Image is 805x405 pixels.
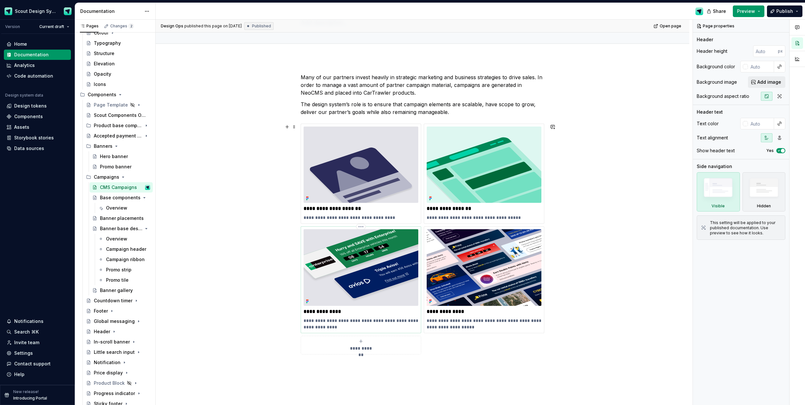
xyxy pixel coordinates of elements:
[14,103,47,109] div: Design tokens
[83,69,153,79] a: Opacity
[77,89,153,100] div: Components
[15,8,56,14] div: Scout Design System
[100,194,141,201] div: Base components
[13,396,47,401] p: Introducing Portal
[94,359,121,366] div: Notification
[742,172,786,212] div: Hidden
[94,308,108,314] div: Footer
[106,246,146,252] div: Campaign header
[90,162,153,172] a: Promo banner
[94,40,121,46] div: Typography
[83,357,153,368] a: Notification
[96,254,153,265] a: Campaign ribbon
[129,24,134,29] span: 2
[757,79,781,85] span: Add image
[4,133,71,143] a: Storybook stories
[14,371,24,378] div: Help
[301,100,544,116] p: The design system’s role is to ensure that campaign elements are scalable, have scope to grow, de...
[83,388,153,399] a: Progress indicator
[184,24,242,29] div: published this page on [DATE]
[4,316,71,326] button: Notifications
[100,153,128,160] div: Hero banner
[4,39,71,49] a: Home
[94,380,125,386] div: Product Block
[697,36,713,43] div: Header
[748,76,785,88] button: Add image
[712,203,725,209] div: Visible
[4,143,71,154] a: Data sources
[83,378,153,388] a: Product Block
[5,24,20,29] div: Version
[4,122,71,132] a: Assets
[96,203,153,213] a: Overview
[252,24,271,29] span: Published
[94,133,142,139] div: Accepted payment types
[94,174,119,180] div: Campaigns
[83,131,153,141] a: Accepted payment types
[652,22,684,31] a: Open page
[14,52,49,58] div: Documentation
[83,306,153,316] a: Footer
[14,124,29,130] div: Assets
[713,8,726,14] span: Share
[94,297,132,304] div: Countdown timer
[90,193,153,203] a: Base components
[695,7,703,15] img: Design Ops
[4,359,71,369] button: Contact support
[100,215,144,221] div: Banner placements
[83,48,153,59] a: Structure
[83,28,153,38] a: Colour
[14,145,44,152] div: Data sources
[100,184,137,191] div: CMS Campaigns
[14,135,54,141] div: Storybook stories
[90,182,153,193] a: CMS CampaignsDesign Ops
[14,339,39,346] div: Invite team
[83,59,153,69] a: Elevation
[106,205,127,211] div: Overview
[94,61,115,67] div: Elevation
[83,100,153,110] a: Page Template
[94,339,130,345] div: In-scroll banner
[14,361,51,367] div: Contact support
[748,118,774,129] input: Auto
[766,148,774,153] label: Yes
[697,63,735,70] div: Background color
[304,127,418,203] img: 3f47d30c-9264-4ca4-b7f6-58788628187f.svg
[697,120,719,127] div: Text color
[94,370,123,376] div: Price display
[4,327,71,337] button: Search ⌘K
[94,349,135,355] div: Little search input
[697,93,749,99] div: Background aspect ratio
[14,318,44,325] div: Notifications
[106,256,145,263] div: Campaign ribbon
[100,164,131,170] div: Promo banner
[697,147,735,154] div: Show header text
[427,229,541,306] img: 783174cb-f88d-4c09-b9c1-eac9a218e0c1.svg
[106,277,129,283] div: Promo tile
[83,120,153,131] div: Product base components
[145,185,150,190] img: Design Ops
[90,213,153,223] a: Banner placements
[100,225,142,232] div: Banner base designs
[83,172,153,182] div: Campaigns
[90,151,153,162] a: Hero banner
[697,172,740,212] div: Visible
[96,244,153,254] a: Campaign header
[80,24,99,29] div: Pages
[4,71,71,81] a: Code automation
[94,143,112,149] div: Banners
[697,135,728,141] div: Text alignment
[4,369,71,380] button: Help
[14,329,39,335] div: Search ⌘K
[14,73,53,79] div: Code automation
[301,73,544,97] p: Many of our partners invest heavily in strategic marketing and business strategies to drive sales...
[697,109,723,115] div: Header text
[106,267,131,273] div: Promo strip
[14,350,33,356] div: Settings
[697,48,727,54] div: Header height
[5,7,12,15] img: e611c74b-76fc-4ef0-bafa-dc494cd4cb8a.png
[94,50,114,57] div: Structure
[83,347,153,357] a: Little search input
[80,8,141,14] div: Documentation
[96,234,153,244] a: Overview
